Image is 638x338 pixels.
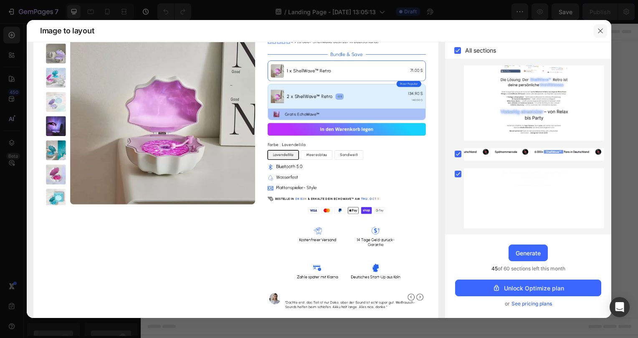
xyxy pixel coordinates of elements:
span: Image to layout [40,26,94,36]
span: of 60 sections left this month [491,265,565,273]
button: Add elements [252,177,311,194]
span: See pricing plans [511,300,552,308]
div: Start with Generating from URL or image [195,224,307,231]
div: Unlock Optimize plan [492,284,564,293]
button: Unlock Optimize plan [455,280,601,296]
div: Start with Sections from sidebar [200,161,301,171]
span: 45 [491,265,498,272]
span: All sections [465,45,496,55]
button: Add sections [190,177,247,194]
div: or [455,300,601,308]
div: Generate [516,249,541,257]
div: Open Intercom Messenger [610,297,630,317]
button: Generate [509,245,548,261]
